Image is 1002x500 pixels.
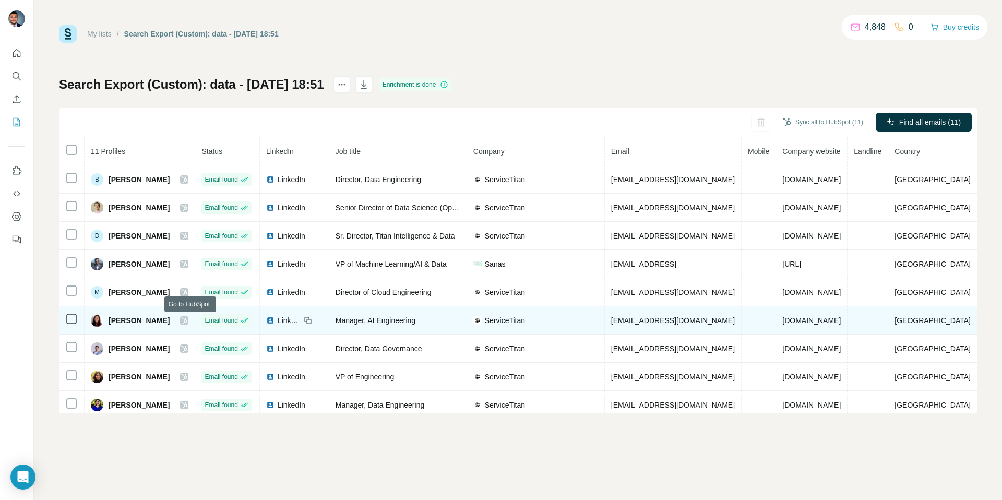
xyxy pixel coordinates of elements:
[611,288,735,296] span: [EMAIL_ADDRESS][DOMAIN_NAME]
[899,117,961,127] span: Find all emails (11)
[109,259,170,269] span: [PERSON_NAME]
[611,147,629,156] span: Email
[59,25,77,43] img: Surfe Logo
[611,373,735,381] span: [EMAIL_ADDRESS][DOMAIN_NAME]
[876,113,972,132] button: Find all emails (11)
[266,204,275,212] img: LinkedIn logo
[109,174,170,185] span: [PERSON_NAME]
[336,232,455,240] span: Sr. Director, Titan Intelligence & Data
[485,259,506,269] span: Sanas
[205,344,237,353] span: Email found
[894,232,971,240] span: [GEOGRAPHIC_DATA]
[8,90,25,109] button: Enrich CSV
[894,401,971,409] span: [GEOGRAPHIC_DATA]
[894,316,971,325] span: [GEOGRAPHIC_DATA]
[205,175,237,184] span: Email found
[748,147,769,156] span: Mobile
[8,44,25,63] button: Quick start
[611,204,735,212] span: [EMAIL_ADDRESS][DOMAIN_NAME]
[278,259,305,269] span: LinkedIn
[278,231,305,241] span: LinkedIn
[205,288,237,297] span: Email found
[87,30,112,38] a: My lists
[10,465,35,490] div: Open Intercom Messenger
[336,175,421,184] span: Director, Data Engineering
[485,203,525,213] span: ServiceTitan
[865,21,886,33] p: 4,848
[124,29,279,39] div: Search Export (Custom): data - [DATE] 18:51
[109,400,170,410] span: [PERSON_NAME]
[91,230,103,242] div: D
[336,204,481,212] span: Senior Director of Data Science (Operations)
[485,287,525,297] span: ServiceTitan
[473,204,482,212] img: company-logo
[91,286,103,299] div: M
[59,76,324,93] h1: Search Export (Custom): data - [DATE] 18:51
[266,147,294,156] span: LinkedIn
[782,147,840,156] span: Company website
[278,343,305,354] span: LinkedIn
[894,344,971,353] span: [GEOGRAPHIC_DATA]
[205,203,237,212] span: Email found
[278,372,305,382] span: LinkedIn
[266,401,275,409] img: LinkedIn logo
[201,147,222,156] span: Status
[485,372,525,382] span: ServiceTitan
[473,232,482,240] img: company-logo
[109,287,170,297] span: [PERSON_NAME]
[91,399,103,411] img: Avatar
[485,174,525,185] span: ServiceTitan
[266,344,275,353] img: LinkedIn logo
[611,316,735,325] span: [EMAIL_ADDRESS][DOMAIN_NAME]
[782,175,841,184] span: [DOMAIN_NAME]
[266,232,275,240] img: LinkedIn logo
[336,401,424,409] span: Manager, Data Engineering
[909,21,913,33] p: 0
[278,400,305,410] span: LinkedIn
[109,343,170,354] span: [PERSON_NAME]
[894,260,971,268] span: [GEOGRAPHIC_DATA]
[894,175,971,184] span: [GEOGRAPHIC_DATA]
[611,401,735,409] span: [EMAIL_ADDRESS][DOMAIN_NAME]
[278,287,305,297] span: LinkedIn
[894,204,971,212] span: [GEOGRAPHIC_DATA]
[333,76,350,93] button: actions
[473,344,482,353] img: company-logo
[266,175,275,184] img: LinkedIn logo
[485,343,525,354] span: ServiceTitan
[473,401,482,409] img: company-logo
[473,261,482,266] img: company-logo
[278,203,305,213] span: LinkedIn
[109,372,170,382] span: [PERSON_NAME]
[336,288,432,296] span: Director of Cloud Engineering
[473,316,482,325] img: company-logo
[205,400,237,410] span: Email found
[205,316,237,325] span: Email found
[278,174,305,185] span: LinkedIn
[91,342,103,355] img: Avatar
[782,232,841,240] span: [DOMAIN_NAME]
[473,288,482,296] img: company-logo
[91,258,103,270] img: Avatar
[8,207,25,226] button: Dashboard
[485,231,525,241] span: ServiceTitan
[91,371,103,383] img: Avatar
[379,78,452,91] div: Enrichment is done
[336,373,395,381] span: VP of Engineering
[782,401,841,409] span: [DOMAIN_NAME]
[8,113,25,132] button: My lists
[266,288,275,296] img: LinkedIn logo
[91,147,125,156] span: 11 Profiles
[91,201,103,214] img: Avatar
[278,315,301,326] span: LinkedIn
[205,372,237,382] span: Email found
[473,147,505,156] span: Company
[266,373,275,381] img: LinkedIn logo
[336,316,415,325] span: Manager, AI Engineering
[336,147,361,156] span: Job title
[611,175,735,184] span: [EMAIL_ADDRESS][DOMAIN_NAME]
[8,230,25,249] button: Feedback
[782,260,801,268] span: [URL]
[473,175,482,184] img: company-logo
[8,161,25,180] button: Use Surfe on LinkedIn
